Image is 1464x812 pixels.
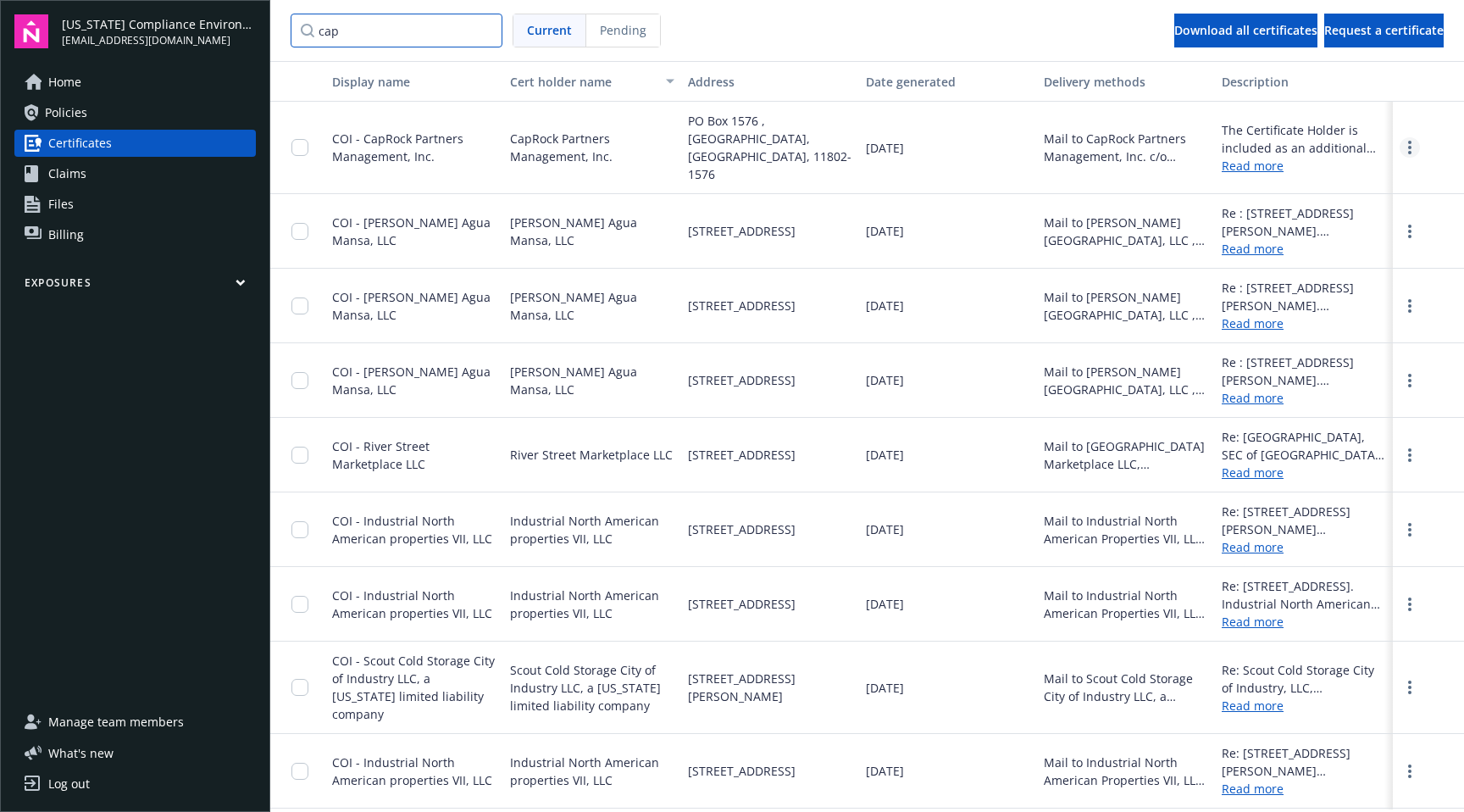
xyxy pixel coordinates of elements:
[1222,73,1386,91] div: Description
[1222,279,1386,314] div: Re : [STREET_ADDRESS][PERSON_NAME]. [PERSON_NAME] [PERSON_NAME] LaSalle Americas, Inc., [PERSON_N...
[866,520,904,538] span: [DATE]
[688,762,796,780] span: [STREET_ADDRESS]
[1222,157,1386,175] a: Read more
[14,275,256,297] button: Exposures
[1044,754,1208,789] div: Mail to Industrial North American Properties VII, LLC, [STREET_ADDRESS]
[14,709,256,736] a: Manage team members
[1044,288,1208,324] div: Mail to [PERSON_NAME][GEOGRAPHIC_DATA], LLC , [STREET_ADDRESS]
[600,21,646,39] span: Pending
[48,221,84,248] span: Billing
[1222,353,1386,389] div: Re : [STREET_ADDRESS][PERSON_NAME]. [PERSON_NAME] [PERSON_NAME] LaSalle Americas, Inc., [PERSON_N...
[1222,538,1386,556] a: Read more
[1222,204,1386,240] div: Re : [STREET_ADDRESS][PERSON_NAME]. [PERSON_NAME] [PERSON_NAME] LaSalle Americas, Inc., [PERSON_N...
[332,438,430,472] span: COI - River Street Marketplace LLC
[866,595,904,613] span: [DATE]
[688,670,852,705] span: [STREET_ADDRESS][PERSON_NAME]
[291,223,308,240] input: Toggle Row Selected
[325,61,503,102] button: Display name
[1222,464,1386,481] a: Read more
[1044,73,1208,91] div: Delivery methods
[48,130,112,157] span: Certificates
[1400,296,1420,316] a: more
[48,191,74,218] span: Files
[14,130,256,157] a: Certificates
[1400,137,1420,158] a: more
[688,446,796,464] span: [STREET_ADDRESS]
[510,130,674,165] span: CapRock Partners Management, Inc.
[866,222,904,240] span: [DATE]
[48,709,184,736] span: Manage team members
[1222,613,1386,631] a: Read more
[14,221,256,248] a: Billing
[1044,670,1208,705] div: Mail to Scout Cold Storage City of Industry LLC, a [US_STATE] limited liability company, [STREET_...
[1400,445,1420,465] a: more
[866,446,904,464] span: [DATE]
[1400,761,1420,781] a: more
[14,69,256,96] a: Home
[14,744,141,762] button: What's new
[688,371,796,389] span: [STREET_ADDRESS]
[291,447,308,464] input: Toggle Row Selected
[62,14,256,48] button: [US_STATE] Compliance Environmental, LLC[EMAIL_ADDRESS][DOMAIN_NAME]
[1222,577,1386,613] div: Re: [STREET_ADDRESS]. Industrial North American properties VII, LLC, [PERSON_NAME] [PERSON_NAME] ...
[866,679,904,697] span: [DATE]
[48,69,81,96] span: Home
[332,364,491,398] span: COI - [PERSON_NAME] Agua Mansa, LLC
[510,288,674,324] span: [PERSON_NAME] Agua Mansa, LLC
[332,214,491,248] span: COI - [PERSON_NAME] Agua Mansa, LLC
[510,587,674,622] span: Industrial North American properties VII, LLC
[1222,240,1386,258] a: Read more
[1044,130,1208,165] div: Mail to CapRock Partners Management, Inc. c/o VendorShield, [STREET_ADDRESS][US_STATE]
[332,73,496,91] div: Display name
[527,21,572,39] span: Current
[510,754,674,789] span: Industrial North American properties VII, LLC
[510,512,674,548] span: Industrial North American properties VII, LLC
[510,446,673,464] span: River Street Marketplace LLC
[688,297,796,314] span: [STREET_ADDRESS]
[1044,512,1208,548] div: Mail to Industrial North American Properties VII, LLC, [STREET_ADDRESS]
[586,14,660,47] span: Pending
[291,596,308,613] input: Toggle Row Selected
[688,222,796,240] span: [STREET_ADDRESS]
[1222,428,1386,464] div: Re: [GEOGRAPHIC_DATA], SEC of [GEOGRAPHIC_DATA] and [GEOGRAPHIC_DATA], [GEOGRAPHIC_DATA]. River S...
[291,679,308,696] input: Toggle Row Selected
[1222,780,1386,798] a: Read more
[1215,61,1393,102] button: Description
[503,61,681,102] button: Cert holder name
[866,73,1030,91] div: Date generated
[510,214,674,249] span: [PERSON_NAME] Agua Mansa, LLC
[681,61,859,102] button: Address
[688,112,852,183] span: PO Box 1576 , [GEOGRAPHIC_DATA], [GEOGRAPHIC_DATA], 11802-1576
[1222,744,1386,780] div: Re: [STREET_ADDRESS][PERSON_NAME][PERSON_NAME]. Industrial North American properties VII, LLC, [P...
[1400,594,1420,615] a: more
[291,763,308,780] input: Toggle Row Selected
[1400,520,1420,540] a: more
[1222,503,1386,538] div: Re: [STREET_ADDRESS][PERSON_NAME][PERSON_NAME]. Industrial North American Properties VII, LLC, [P...
[859,61,1037,102] button: Date generated
[332,653,495,722] span: COI - Scout Cold Storage City of Industry LLC, a [US_STATE] limited liability company
[48,160,86,187] span: Claims
[688,595,796,613] span: [STREET_ADDRESS]
[1222,121,1386,157] div: The Certificate Holder is included as an additional insured as required by a written contract wit...
[332,131,463,164] span: COI - CapRock Partners Management, Inc.
[1222,389,1386,407] a: Read more
[1174,14,1317,47] div: Download all certificates
[62,15,256,33] span: [US_STATE] Compliance Environmental, LLC
[1044,587,1208,622] div: Mail to Industrial North American Properties VII, LLC, [STREET_ADDRESS]
[1044,214,1208,249] div: Mail to [PERSON_NAME][GEOGRAPHIC_DATA], LLC , [STREET_ADDRESS]
[1222,661,1386,697] div: Re: Scout Cold Storage City of Industry, LLC, [STREET_ADDRESS]. SCOUT COLD STORAGE CITY OF INUSTR...
[1400,221,1420,242] a: more
[14,191,256,218] a: Files
[45,99,87,126] span: Policies
[14,14,48,48] img: navigator-logo.svg
[510,661,674,715] span: Scout Cold Storage City of Industry LLC, a [US_STATE] limited liability company
[1324,14,1444,47] button: Request a certificate
[866,139,904,157] span: [DATE]
[688,520,796,538] span: [STREET_ADDRESS]
[1037,61,1215,102] button: Delivery methods
[688,73,852,91] div: Address
[1174,14,1317,47] button: Download all certificates
[332,513,492,547] span: COI - Industrial North American properties VII, LLC
[1400,370,1420,391] a: more
[1324,22,1444,38] span: Request a certificate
